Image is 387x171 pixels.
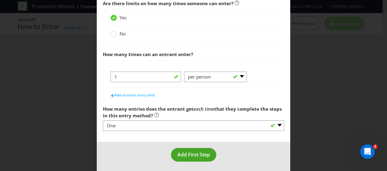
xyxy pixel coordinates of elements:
[120,31,126,37] span: No
[103,106,193,112] span: How many entries does the entrant get
[193,106,214,112] em: each time
[373,144,378,149] span: 3
[171,148,216,162] button: Add First Step
[120,15,127,21] span: Yes
[103,106,282,118] span: that they complete the steps in this entry method?
[107,91,159,100] button: Add another entry limit
[360,144,375,159] iframe: Intercom live chat
[103,0,233,6] span: Are there limits on how many times someone can enter?
[103,51,193,57] span: How many times can an entrant enter?
[177,151,210,158] span: Add First Step
[114,92,155,98] span: Add another entry limit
